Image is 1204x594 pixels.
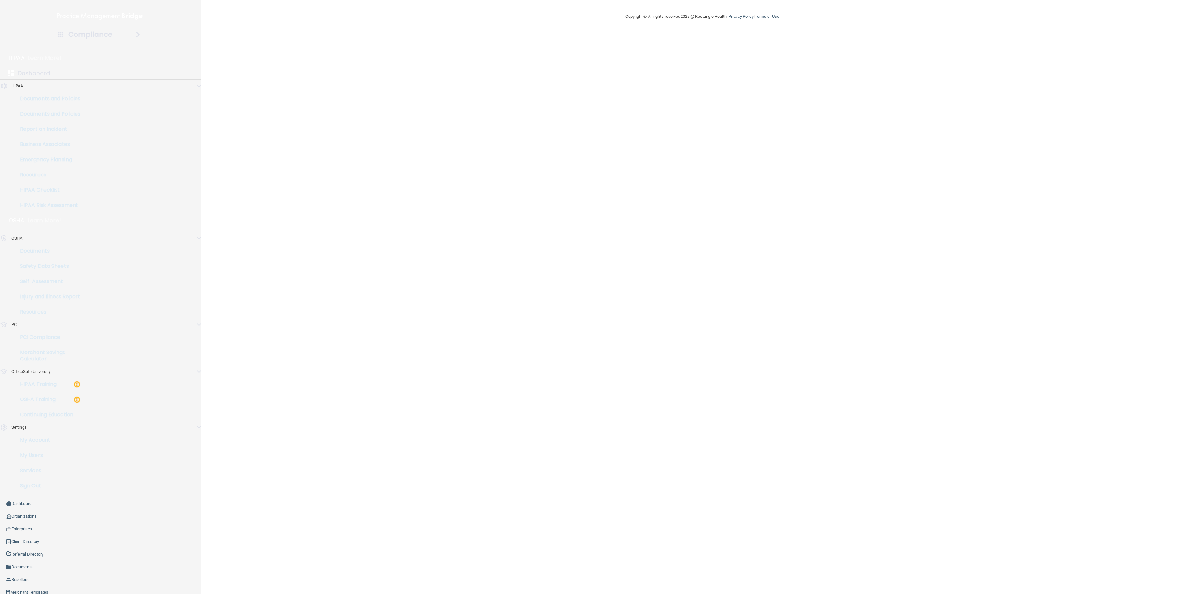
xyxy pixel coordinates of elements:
p: PCI Compliance [4,334,91,340]
img: ic_dashboard_dark.d01f4a41.png [6,501,11,506]
img: ic_text_dark.e8faa05d.png [6,539,11,544]
p: OSHA Training [4,396,56,403]
a: Terms of Use [755,14,779,19]
p: Emergency Planning [4,156,91,163]
img: organization-icon.f8decf85.png [6,514,11,519]
a: Privacy Policy [728,14,754,19]
p: Injury and Illness Report [4,294,91,300]
p: Safety Data Sheets [4,263,91,269]
p: HIPAA Training [4,381,57,387]
img: ic_reseller.de258add.png [6,577,11,582]
img: warning-circle.0cc9ac19.png [73,380,81,388]
p: Business Associates [4,141,91,148]
p: Learn More! [28,217,61,224]
p: Report an Incident [4,126,91,132]
p: Learn More! [28,54,62,62]
img: enterprise.0d942306.png [6,527,11,531]
a: Dashboard [8,69,191,77]
h4: Compliance [68,30,112,39]
p: My Account [4,437,91,443]
img: dashboard.aa5b2476.svg [8,70,14,76]
p: Continuing Education [4,412,91,418]
p: Merchant Savings Calculator [4,349,91,362]
p: PCI [11,321,18,328]
img: icon-documents.8dae5593.png [6,564,11,570]
p: Documents and Policies [4,96,91,102]
p: Services [4,467,91,474]
img: warning-circle.0cc9ac19.png [73,396,81,404]
p: My Users [4,452,91,459]
p: Resources [4,309,91,315]
div: Copyright © All rights reserved 2025 @ Rectangle Health | | [587,6,818,27]
p: Documents and Policies [4,111,91,117]
p: Sign Out [4,483,91,489]
p: Settings [11,424,27,431]
p: HIPAA Checklist [4,187,91,193]
p: OSHA [9,217,24,224]
p: Documents [4,248,91,254]
p: OSHA [11,234,22,242]
p: HIPAA Risk Assessment [4,202,91,208]
p: HIPAA [11,82,23,90]
p: OfficeSafe University [11,368,50,375]
p: Self-Assessment [4,278,91,285]
img: PMB logo [57,10,143,23]
p: Dashboard [18,69,50,77]
p: Resources [4,172,91,178]
p: HIPAA [9,54,25,62]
